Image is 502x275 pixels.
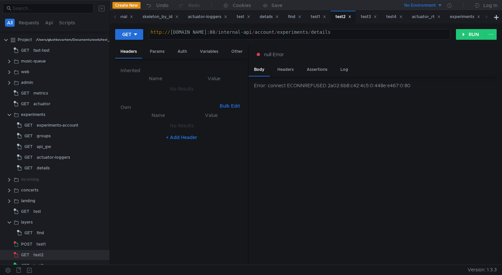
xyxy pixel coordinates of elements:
div: test2 [335,13,351,20]
button: Create New [112,2,141,9]
div: test1 [36,239,46,249]
div: Other [226,45,248,58]
button: GET [115,29,143,40]
div: Cookies [233,1,251,9]
button: Bulk Edit [217,102,243,110]
div: details [260,13,279,20]
button: RUN [456,29,486,40]
input: Search... [13,5,89,12]
div: web [21,67,29,77]
div: experiments [450,13,480,20]
div: skeleton_by_id [143,13,179,20]
div: incoming [21,174,39,184]
span: GET [21,261,29,271]
div: admin [21,78,33,88]
div: actuator_rt [412,13,441,20]
span: GET [21,45,29,55]
div: test [33,207,41,217]
div: Save [271,3,282,8]
th: Value [185,111,237,119]
span: GET [21,250,29,260]
span: GET [24,142,33,152]
div: test1 [311,13,326,20]
div: Log [335,63,353,76]
div: test2 [33,250,43,260]
div: actuator [33,99,50,109]
div: Undo [156,1,169,9]
div: details [37,163,50,173]
div: experiments-account [37,120,78,130]
div: Redo [188,1,200,9]
nz-embed-empty: No Results [170,86,194,92]
div: test3 [33,261,43,271]
div: actuator-loggers [188,13,227,20]
span: GET [21,207,29,217]
div: music-queue [21,56,46,66]
div: Auth [172,45,192,58]
div: concerts [21,185,38,195]
div: Assertions [301,63,333,76]
span: null Error [264,51,284,58]
nz-embed-empty: No Results [170,123,194,129]
div: find [37,228,44,238]
div: layers [21,217,33,227]
div: Headers [115,45,142,58]
div: Variables [195,45,224,58]
span: POST [21,239,32,249]
span: GET [21,88,29,98]
button: Redo [173,0,205,10]
button: Scripts [57,19,77,27]
div: Project [18,35,32,45]
div: /Users/glushkovartem/Documents/work/test_mace/Project [36,35,131,45]
span: GET [24,163,33,173]
button: Requests [17,19,41,27]
button: Api [43,19,55,27]
div: experiments [21,110,45,120]
div: Log In [483,1,497,9]
div: actuator-loggers [37,152,70,162]
th: Name [131,111,185,119]
span: GET [24,152,33,162]
span: GET [24,131,33,141]
div: Error: connect ECONNREFUSED 2a02:6b8:c42:4c5:0:448e:e467:0:80 [254,82,497,89]
span: GET [24,228,33,238]
th: Value [185,75,243,83]
div: GET [122,31,132,38]
div: groups [37,131,51,141]
h6: Own [120,103,217,111]
div: landing [21,196,35,206]
span: GET [24,120,33,130]
div: Body [249,63,270,77]
div: test [237,13,250,20]
div: No Environment [404,2,436,9]
div: test4 [386,13,403,20]
div: Headers [272,63,299,76]
span: Version: 1.3.3 [468,265,497,275]
div: api_gw [37,142,51,152]
button: + Add Header [163,133,200,141]
div: fast-test [33,45,50,55]
th: Name [126,75,185,83]
div: metrics [33,88,48,98]
span: GET [21,99,29,109]
div: test3 [361,13,377,20]
h6: Inherited [120,66,243,75]
div: find [288,13,301,20]
button: All [5,19,15,27]
button: Undo [141,0,173,10]
div: Params [145,45,170,58]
